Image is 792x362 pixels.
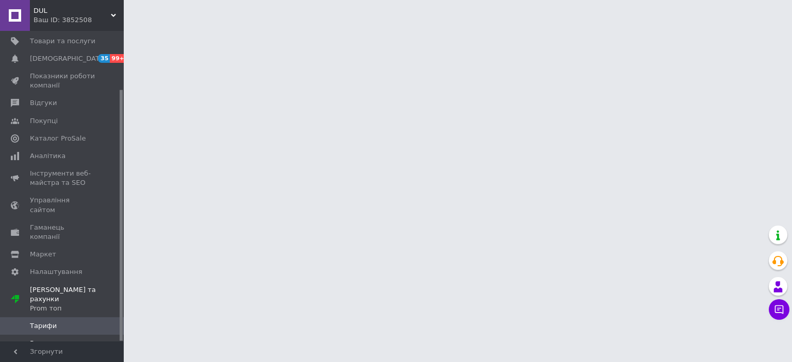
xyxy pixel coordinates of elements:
[30,72,95,90] span: Показники роботи компанії
[30,196,95,214] span: Управління сайтом
[30,250,56,259] span: Маркет
[30,285,124,314] span: [PERSON_NAME] та рахунки
[30,134,86,143] span: Каталог ProSale
[30,339,59,348] span: Рахунки
[30,37,95,46] span: Товари та послуги
[30,321,57,331] span: Тарифи
[30,151,65,161] span: Аналітика
[769,299,789,320] button: Чат з покупцем
[34,15,124,25] div: Ваш ID: 3852508
[30,304,124,313] div: Prom топ
[34,6,111,15] span: DUL
[30,98,57,108] span: Відгуки
[30,267,82,277] span: Налаштування
[30,54,106,63] span: [DEMOGRAPHIC_DATA]
[98,54,110,63] span: 35
[110,54,127,63] span: 99+
[30,223,95,242] span: Гаманець компанії
[30,116,58,126] span: Покупці
[30,169,95,187] span: Інструменти веб-майстра та SEO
